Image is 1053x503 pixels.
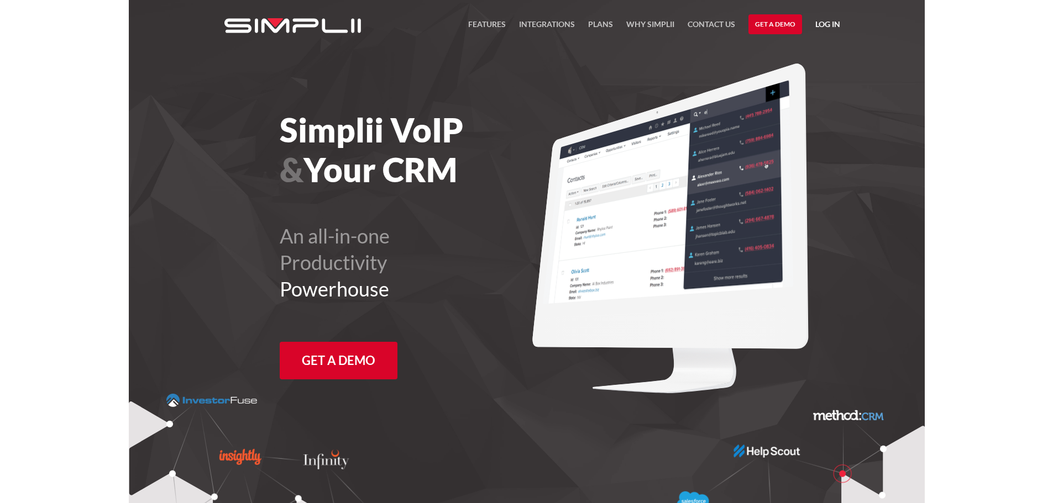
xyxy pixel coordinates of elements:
[280,223,588,302] h2: An all-in-one Productivity
[224,18,361,33] img: Simplii
[280,342,397,379] a: Get a Demo
[626,18,674,38] a: Why Simplii
[280,277,389,301] span: Powerhouse
[280,110,588,189] h1: Simplii VoIP Your CRM
[468,18,506,38] a: FEATURES
[519,18,575,38] a: Integrations
[588,18,613,38] a: Plans
[280,150,303,189] span: &
[815,18,840,34] a: Log in
[748,14,802,34] a: Get a Demo
[688,18,735,38] a: Contact US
